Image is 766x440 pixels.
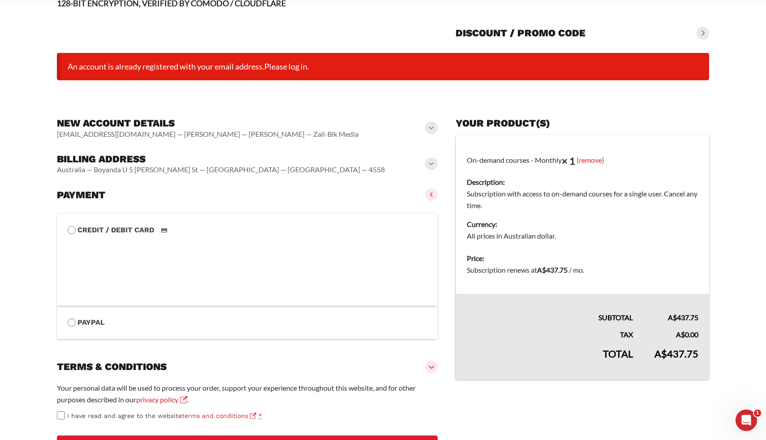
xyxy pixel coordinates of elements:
dd: Subscription with access to on-demand courses for a single user. Cancel any time. [467,188,698,211]
p: Your personal data will be used to process your order, support your experience throughout this we... [57,382,438,405]
dt: Price: [467,253,698,264]
span: 1 [754,410,761,417]
span: A$ [654,348,667,360]
abbr: required [258,412,262,419]
iframe: Intercom live chat [736,410,757,431]
span: A$ [668,313,677,322]
bdi: 437.75 [668,313,698,322]
bdi: 0.00 [676,330,698,339]
a: Please log in. [264,61,309,71]
a: privacy policy [136,395,187,404]
span: I have read and agree to the website [67,412,256,419]
h3: Billing address [57,153,385,166]
bdi: 437.75 [537,266,568,274]
iframe: Secure payment input frame [66,234,425,295]
a: (remove) [577,156,604,164]
th: Subtotal [456,294,644,323]
h3: Discount / promo code [456,27,585,39]
h3: Payment [57,189,105,201]
span: A$ [676,330,685,339]
strong: × 1 [562,155,575,167]
td: On-demand courses - Monthly [456,135,709,247]
h3: Terms & conditions [57,361,167,373]
span: A$ [537,266,546,274]
h3: New account details [57,117,358,130]
bdi: 437.75 [654,348,698,360]
li: An account is already registered with your email address. [57,53,709,80]
dt: Currency: [467,218,698,230]
th: Tax [456,323,644,340]
img: Credit / Debit Card [156,225,172,235]
dd: All prices in Australian dollar. [467,230,698,242]
input: Credit / Debit CardCredit / Debit Card [68,226,76,234]
dt: Description: [467,176,698,188]
vaadin-horizontal-layout: Australia — Boyanda U 5 [PERSON_NAME] St — [GEOGRAPHIC_DATA] — [GEOGRAPHIC_DATA] — 4558 [57,165,385,174]
input: PayPal [68,318,76,327]
label: Credit / Debit Card [68,224,427,236]
span: Subscription renews at . [467,266,584,274]
vaadin-horizontal-layout: [EMAIL_ADDRESS][DOMAIN_NAME] — [PERSON_NAME] — [PERSON_NAME] — Zali-Blk Media [57,130,358,139]
span: / mo [569,266,583,274]
label: PayPal [68,317,427,328]
a: terms and conditions [182,412,256,419]
input: I have read and agree to the websiteterms and conditions * [57,411,65,419]
th: Total [456,340,644,380]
